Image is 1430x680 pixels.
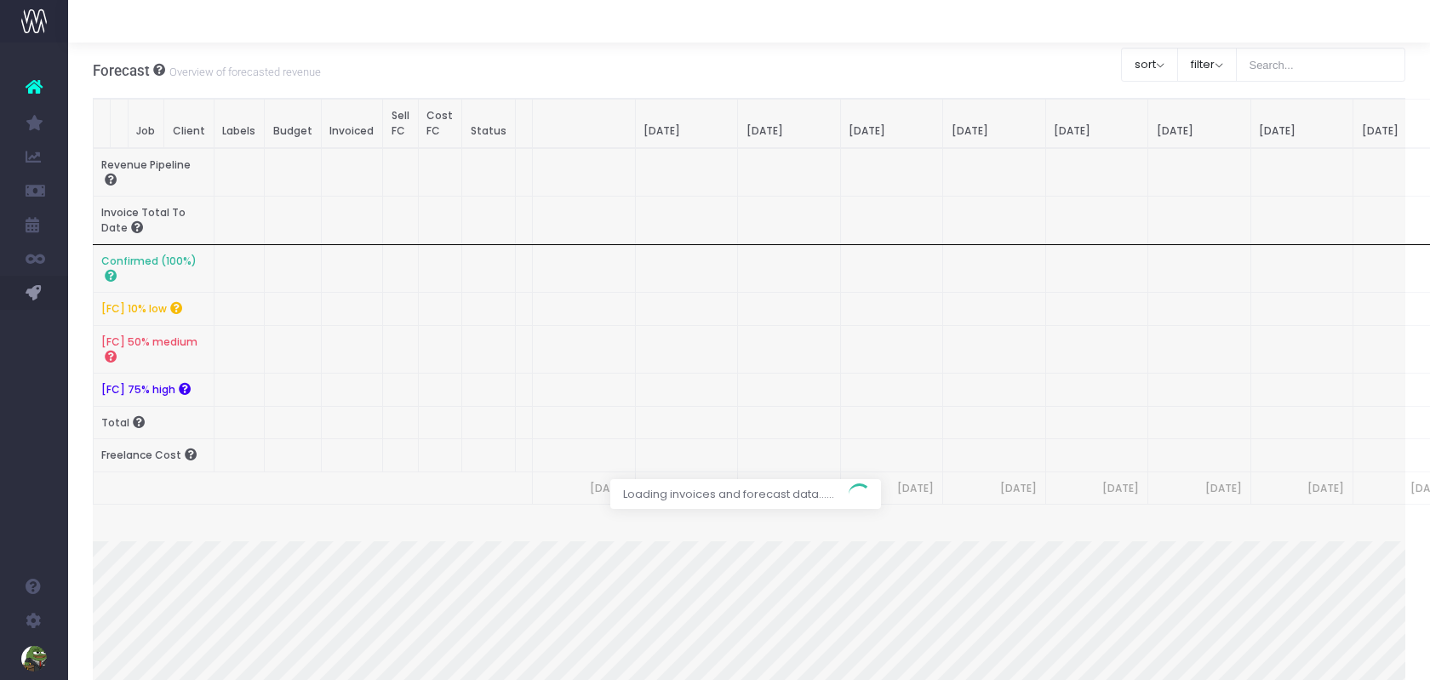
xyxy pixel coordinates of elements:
small: Overview of forecasted revenue [165,62,321,79]
span: Loading invoices and forecast data...... [610,479,847,510]
button: sort [1121,48,1178,82]
img: images/default_profile_image.png [21,646,47,671]
span: Forecast [93,62,150,79]
input: Search... [1236,48,1406,82]
button: filter [1177,48,1237,82]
